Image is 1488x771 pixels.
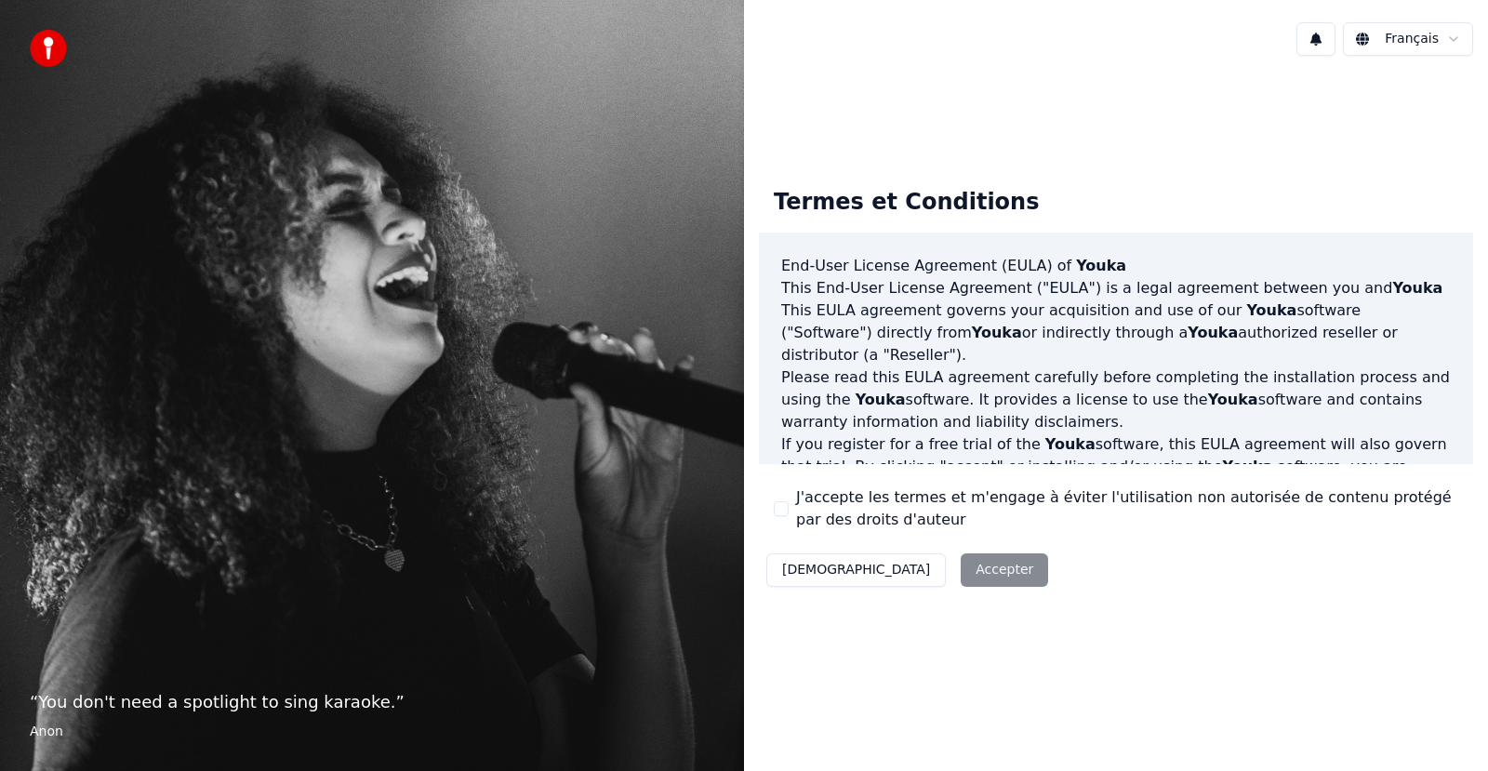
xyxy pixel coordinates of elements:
span: Youka [1045,435,1096,453]
p: Please read this EULA agreement carefully before completing the installation process and using th... [781,366,1451,433]
span: Youka [1246,301,1296,319]
footer: Anon [30,723,714,741]
img: youka [30,30,67,67]
p: This EULA agreement governs your acquisition and use of our software ("Software") directly from o... [781,299,1451,366]
p: This End-User License Agreement ("EULA") is a legal agreement between you and [781,277,1451,299]
label: J'accepte les termes et m'engage à éviter l'utilisation non autorisée de contenu protégé par des ... [796,486,1458,531]
span: Youka [856,391,906,408]
button: [DEMOGRAPHIC_DATA] [766,553,946,587]
p: “ You don't need a spotlight to sing karaoke. ” [30,689,714,715]
span: Youka [972,324,1022,341]
span: Youka [1188,324,1238,341]
span: Youka [1392,279,1442,297]
h3: End-User License Agreement (EULA) of [781,255,1451,277]
span: Youka [1223,458,1273,475]
div: Termes et Conditions [759,173,1054,233]
p: If you register for a free trial of the software, this EULA agreement will also govern that trial... [781,433,1451,523]
span: Youka [1208,391,1258,408]
span: Youka [1076,257,1126,274]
